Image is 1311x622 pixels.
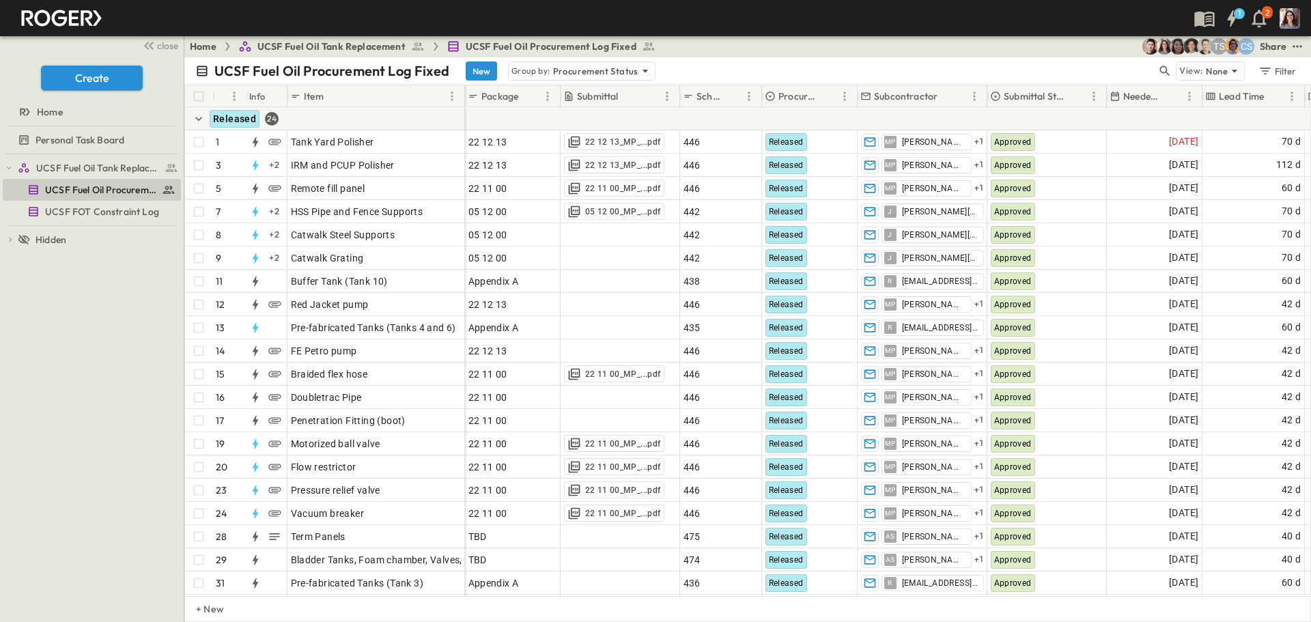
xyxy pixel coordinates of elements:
div: Info [249,77,266,115]
div: UCSF Fuel Oil Procurement Log Fixedtest [3,179,181,201]
span: [DATE] [1169,412,1198,428]
span: MP [885,513,896,513]
p: Schedule ID [696,89,723,103]
span: [PERSON_NAME] [902,462,965,472]
span: 60 d [1282,180,1301,196]
span: 22 11 00 [468,367,507,381]
button: Sort [218,89,233,104]
p: Submittal [577,89,619,103]
span: 22 11 00_MP_...pdf [585,508,661,519]
span: 22 12 13_MP_...pdf [585,137,661,147]
span: [EMAIL_ADDRESS][DOMAIN_NAME] [902,322,978,333]
span: 446 [683,135,701,149]
span: 05 12 00_MP_...pdf [585,206,661,217]
button: Sort [726,89,741,104]
span: MP [885,304,896,305]
span: Braided flex hose [291,367,368,381]
span: Red Jacket pump [291,298,369,311]
p: Group by: [511,64,550,78]
a: Home [3,102,178,122]
button: Menu [1284,88,1300,104]
span: UCSF Fuel Oil Procurement Log Fixed [466,40,636,53]
span: Buffer Tank (Tank 10) [291,274,388,288]
div: # [212,85,246,107]
span: Approved [994,509,1032,518]
span: [DATE] [1169,273,1198,289]
a: Home [190,40,216,53]
span: 05 12 00 [468,205,507,218]
span: [PERSON_NAME] [902,392,965,403]
div: UCSF Fuel Oil Tank Replacementtest [3,157,181,179]
span: Released [769,207,804,216]
span: 70 d [1282,134,1301,150]
p: 7 [216,205,221,218]
p: 20 [216,460,227,474]
span: Pre-fabricated Tanks (Tanks 4 and 6) [291,321,456,335]
p: 31 [216,576,225,590]
span: 22 11 00 [468,460,507,474]
span: [DATE] [1169,203,1198,219]
span: UCSF Fuel Oil Procurement Log Fixed [45,183,156,197]
span: 42 d [1282,436,1301,451]
span: IRM and PCUP Polisher [291,158,395,172]
button: New [466,61,497,81]
span: Approved [994,184,1032,193]
img: Karen Gemmill (kgemmill@herrero.com) [1156,38,1172,55]
span: 22 11 00_MP_...pdf [585,485,661,496]
p: 3 [216,158,221,172]
div: Info [246,85,287,107]
button: Menu [1086,88,1102,104]
button: Menu [226,88,242,104]
span: 446 [683,460,701,474]
span: Catwalk Grating [291,251,364,265]
span: [DATE] [1169,296,1198,312]
span: Approved [994,207,1032,216]
span: 442 [683,228,701,242]
span: 442 [683,251,701,265]
button: Filter [1253,61,1300,81]
span: 22 12 13 [468,298,507,311]
span: [PERSON_NAME] [902,415,965,426]
button: Sort [521,89,536,104]
span: TBD [468,553,487,567]
span: Approved [994,277,1032,286]
div: Filter [1258,63,1297,79]
span: Approved [994,346,1032,356]
span: + 1 [974,553,985,567]
span: [PERSON_NAME] [902,299,965,310]
span: [PERSON_NAME] [902,531,965,542]
span: 446 [683,483,701,497]
span: 446 [683,414,701,427]
span: Tank Yard Polisher [291,135,374,149]
span: [DATE] [1169,366,1198,382]
span: Released [769,323,804,333]
button: Sort [940,89,955,104]
span: [DATE] [1169,250,1198,266]
span: [EMAIL_ADDRESS][DOMAIN_NAME] [902,276,978,287]
span: [PERSON_NAME] [902,554,965,565]
span: UCSF FOT Constraint Log [45,205,159,218]
img: David Dachauer (ddachauer@herrero.com) [1197,38,1213,55]
a: UCSF Fuel Oil Tank Replacement [18,158,178,178]
span: [PERSON_NAME] [902,137,965,147]
span: 70 d [1282,227,1301,242]
span: 446 [683,298,701,311]
span: 42 d [1282,296,1301,312]
span: [DATE] [1169,575,1198,591]
span: Released [213,113,256,124]
span: Penetration Fitting (boot) [291,414,406,427]
span: 22 11 00 [468,483,507,497]
span: 22 11 00 [468,182,507,195]
span: 112 d [1276,157,1301,173]
span: Hidden [36,233,66,246]
span: Term Panels [291,530,346,543]
h6: 1 [1238,8,1241,19]
button: test [1289,38,1306,55]
span: Motorized ball valve [291,437,380,451]
span: Released [769,393,804,402]
span: 22 11 00 [468,507,507,520]
span: 22 12 13_MP_...pdf [585,160,661,171]
span: [PERSON_NAME][EMAIL_ADDRESS][DOMAIN_NAME] [902,206,978,217]
div: 24 [265,112,279,126]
